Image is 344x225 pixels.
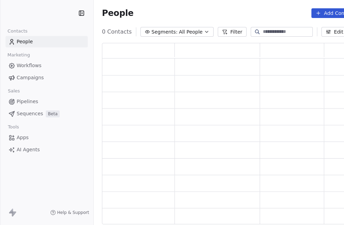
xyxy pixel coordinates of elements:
span: Help & Support [57,210,89,215]
a: Apps [6,132,88,143]
a: AI Agents [6,144,88,155]
span: People [102,8,134,18]
span: Apps [17,134,29,141]
a: Campaigns [6,72,88,83]
a: Workflows [6,60,88,71]
span: Campaigns [17,74,44,81]
span: 0 Contacts [102,28,132,36]
span: Segments: [152,28,178,36]
span: AI Agents [17,146,40,153]
span: Pipelines [17,98,38,105]
span: Sequences [17,110,43,117]
a: Pipelines [6,96,88,107]
span: Contacts [5,26,31,36]
span: Sales [5,86,23,96]
span: Beta [46,110,60,117]
span: All People [179,28,203,36]
span: Marketing [5,50,33,60]
span: People [17,38,33,45]
a: SequencesBeta [6,108,88,119]
a: People [6,36,88,47]
span: Tools [5,122,22,132]
a: Help & Support [50,210,89,215]
button: Filter [218,27,247,37]
span: Workflows [17,62,42,69]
